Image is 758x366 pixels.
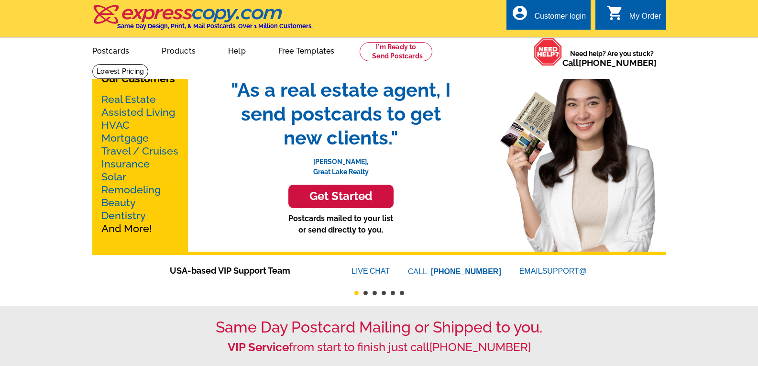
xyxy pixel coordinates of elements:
font: SUPPORT@ [542,266,588,277]
a: HVAC [101,119,130,131]
span: Need help? Are you stuck? [562,49,661,68]
i: account_circle [511,4,528,22]
h2: from start to finish just call [92,341,666,355]
button: 4 of 6 [382,291,386,295]
a: LIVECHAT [352,267,390,275]
img: help [534,38,562,66]
a: Real Estate [101,93,156,105]
a: Assisted Living [101,106,175,118]
a: [PHONE_NUMBER] [579,58,657,68]
button: 6 of 6 [400,291,404,295]
a: [PHONE_NUMBER] [431,267,501,276]
a: Beauty [101,197,136,209]
a: Get Started [221,185,461,208]
h3: Get Started [300,189,382,203]
a: Postcards [77,39,145,61]
a: [PHONE_NUMBER] [429,340,531,354]
a: Mortgage [101,132,149,144]
a: shopping_cart My Order [606,11,661,22]
h4: Same Day Design, Print, & Mail Postcards. Over 1 Million Customers. [117,22,313,30]
font: CALL [408,266,428,277]
a: Products [146,39,211,61]
a: Travel / Cruises [101,145,178,157]
a: Same Day Design, Print, & Mail Postcards. Over 1 Million Customers. [92,11,313,30]
button: 5 of 6 [391,291,395,295]
p: And More! [101,93,179,235]
a: Solar [101,171,126,183]
div: Customer login [534,12,586,25]
a: Free Templates [263,39,350,61]
h1: Same Day Postcard Mailing or Shipped to you. [92,318,666,336]
a: Dentistry [101,210,146,222]
span: USA-based VIP Support Team [170,264,323,277]
a: Insurance [101,158,150,170]
button: 2 of 6 [363,291,368,295]
font: LIVE [352,266,370,277]
span: Call [562,58,657,68]
a: Help [213,39,261,61]
div: My Order [629,12,661,25]
p: Postcards mailed to your list or send directly to you. [221,213,461,236]
button: 1 of 6 [354,291,359,295]
a: account_circle Customer login [511,11,586,22]
span: "As a real estate agent, I send postcards to get new clients." [221,78,461,150]
button: 3 of 6 [373,291,377,295]
a: EMAILSUPPORT@ [519,267,588,275]
strong: VIP Service [228,340,289,354]
i: shopping_cart [606,4,624,22]
p: [PERSON_NAME], Great Lake Realty [221,150,461,177]
a: Remodeling [101,184,161,196]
